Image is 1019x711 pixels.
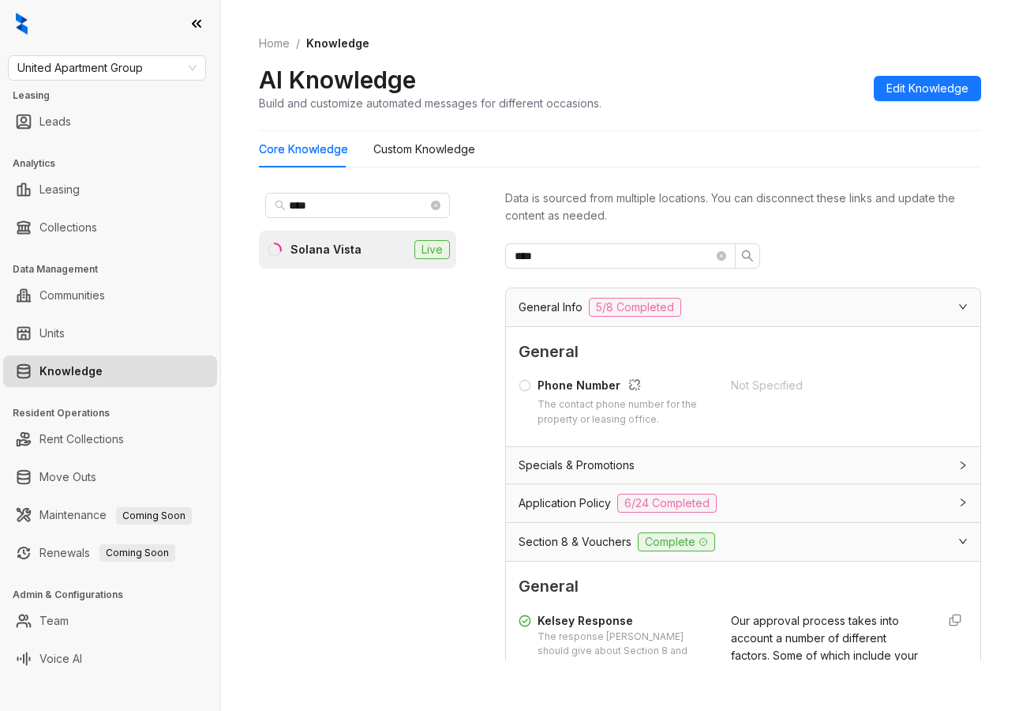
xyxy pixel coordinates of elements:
[13,406,220,420] h3: Resident Operations
[519,340,968,364] span: General
[506,288,980,326] div: General Info5/8 Completed
[717,251,726,261] span: close-circle
[373,141,475,158] div: Custom Knowledge
[3,537,217,569] li: Renewals
[296,35,300,52] li: /
[259,141,348,158] div: Core Knowledge
[519,457,635,474] span: Specials & Promotions
[3,461,217,493] li: Move Outs
[290,241,362,258] div: Solana Vista
[13,88,220,103] h3: Leasing
[3,643,217,675] li: Voice AI
[958,536,968,546] span: expanded
[505,190,981,224] div: Data is sourced from multiple locations. You can disconnect these links and update the content as...
[431,201,440,210] span: close-circle
[39,537,175,569] a: RenewalsComing Soon
[306,36,369,50] span: Knowledge
[39,423,124,455] a: Rent Collections
[3,212,217,243] li: Collections
[506,484,980,522] div: Application Policy6/24 Completed
[16,13,28,35] img: logo
[3,174,217,205] li: Leasing
[741,250,754,262] span: search
[886,80,968,97] span: Edit Knowledge
[958,461,968,470] span: collapsed
[17,56,197,80] span: United Apartment Group
[13,588,220,602] h3: Admin & Configurations
[3,106,217,137] li: Leads
[39,212,97,243] a: Collections
[731,377,924,394] div: Not Specified
[39,643,82,675] a: Voice AI
[538,630,712,675] div: The response [PERSON_NAME] should give about Section 8 and vouchers
[39,355,103,387] a: Knowledge
[519,533,631,551] span: Section 8 & Vouchers
[506,447,980,483] div: Specials & Promotions
[519,495,611,512] span: Application Policy
[39,461,96,493] a: Move Outs
[538,612,712,630] div: Kelsey Response
[958,498,968,507] span: collapsed
[275,200,286,211] span: search
[538,377,712,397] div: Phone Number
[39,318,65,349] a: Units
[39,605,69,637] a: Team
[519,299,583,316] span: General Info
[874,76,981,101] button: Edit Knowledge
[13,262,220,276] h3: Data Management
[617,494,717,513] span: 6/24 Completed
[116,507,192,525] span: Coming Soon
[39,106,71,137] a: Leads
[99,544,175,562] span: Coming Soon
[538,397,712,427] div: The contact phone number for the property or leasing office.
[259,95,601,111] div: Build and customize automated messages for different occasions.
[958,302,968,311] span: expanded
[259,65,416,95] h2: AI Knowledge
[3,499,217,531] li: Maintenance
[256,35,293,52] a: Home
[3,605,217,637] li: Team
[3,280,217,311] li: Communities
[3,318,217,349] li: Units
[414,240,450,259] span: Live
[638,532,715,551] span: Complete
[519,574,968,599] span: General
[39,174,80,205] a: Leasing
[3,355,217,387] li: Knowledge
[39,280,105,311] a: Communities
[589,298,681,317] span: 5/8 Completed
[506,523,980,561] div: Section 8 & VouchersComplete
[3,423,217,455] li: Rent Collections
[13,156,220,171] h3: Analytics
